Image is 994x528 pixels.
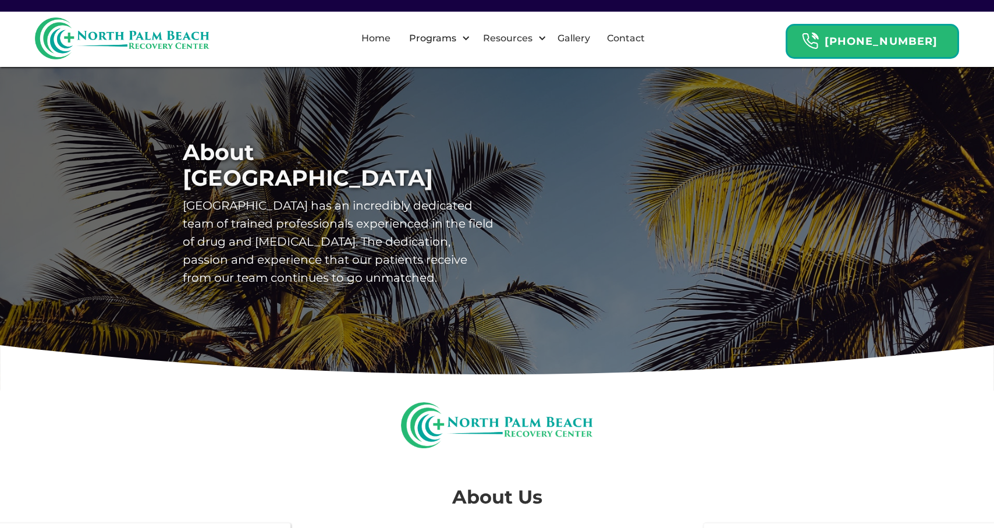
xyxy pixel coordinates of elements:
a: Home [354,20,397,57]
a: Gallery [551,20,597,57]
div: Resources [480,31,535,45]
div: Programs [406,31,459,45]
strong: [PHONE_NUMBER] [825,35,938,48]
h1: About [GEOGRAPHIC_DATA] [183,140,497,191]
div: Programs [399,20,473,57]
img: Header Calendar Icons [801,32,819,50]
p: [GEOGRAPHIC_DATA] has an incredibly dedicated team of trained professionals experienced in the fi... [183,197,497,287]
a: Header Calendar Icons[PHONE_NUMBER] [786,18,959,59]
a: Contact [600,20,652,57]
h2: About Us [23,483,971,511]
div: Resources [473,20,549,57]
